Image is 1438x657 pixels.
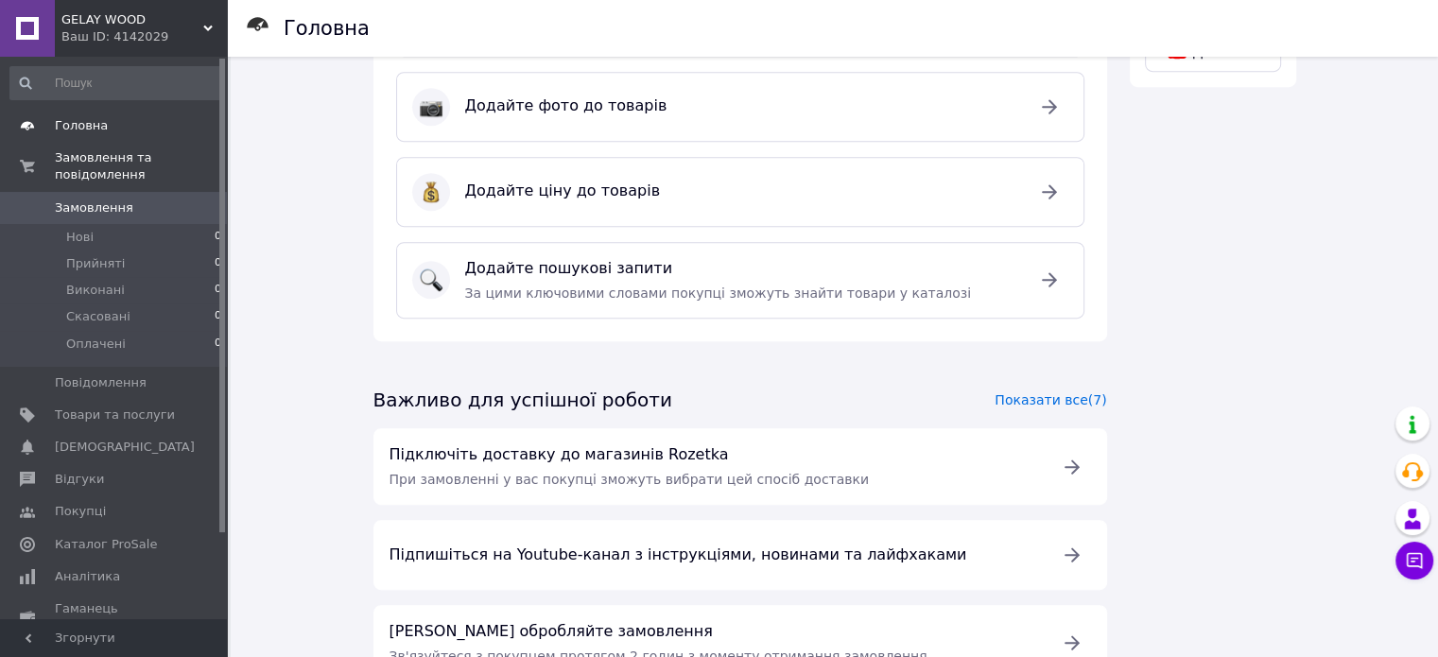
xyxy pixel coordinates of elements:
[55,199,133,216] span: Замовлення
[55,568,120,585] span: Аналітика
[373,428,1107,505] a: Підключіть доставку до магазинів RozetkaПри замовленні у вас покупці зможуть вибрати цей спосіб д...
[9,66,223,100] input: Пошук
[215,308,221,325] span: 0
[215,336,221,353] span: 0
[420,268,442,291] img: :mag:
[66,282,125,299] span: Виконані
[55,471,104,488] span: Відгуки
[55,536,157,553] span: Каталог ProSale
[465,95,1015,117] span: Додайте фото до товарів
[373,520,1107,590] a: Підпишіться на Youtube-канал з інструкціями, новинами та лайфхаками
[215,255,221,272] span: 0
[55,117,108,134] span: Головна
[284,17,370,40] h1: Головна
[66,336,126,353] span: Оплачені
[61,11,203,28] span: GELAY WOOD
[215,229,221,246] span: 0
[55,439,195,456] span: [DEMOGRAPHIC_DATA]
[55,503,106,520] span: Покупці
[390,621,1038,643] span: [PERSON_NAME] обробляйте замовлення
[396,242,1084,319] a: :mag:Додайте пошукові запитиЗа цими ключовими словами покупці зможуть знайти товари у каталозі
[1395,542,1433,579] button: Чат з покупцем
[55,374,147,391] span: Повідомлення
[373,389,672,411] span: Важливо для успішної роботи
[390,472,870,487] span: При замовленні у вас покупці зможуть вибрати цей спосіб доставки
[55,149,227,183] span: Замовлення та повідомлення
[390,545,1038,566] span: Підпишіться на Youtube-канал з інструкціями, новинами та лайфхаками
[55,600,175,634] span: Гаманець компанії
[465,181,1015,202] span: Додайте ціну до товарів
[420,95,442,118] img: :camera:
[396,157,1084,227] a: :moneybag:Додайте ціну до товарів
[66,229,94,246] span: Нові
[55,406,175,424] span: Товари та послуги
[465,258,1015,280] span: Додайте пошукові запити
[396,72,1084,142] a: :camera:Додайте фото до товарів
[465,285,972,301] span: За цими ключовими словами покупці зможуть знайти товари у каталозі
[215,282,221,299] span: 0
[995,392,1106,407] a: Показати все (7)
[390,444,1038,466] span: Підключіть доставку до магазинів Rozetka
[61,28,227,45] div: Ваш ID: 4142029
[420,181,442,203] img: :moneybag:
[66,308,130,325] span: Скасовані
[66,255,125,272] span: Прийняті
